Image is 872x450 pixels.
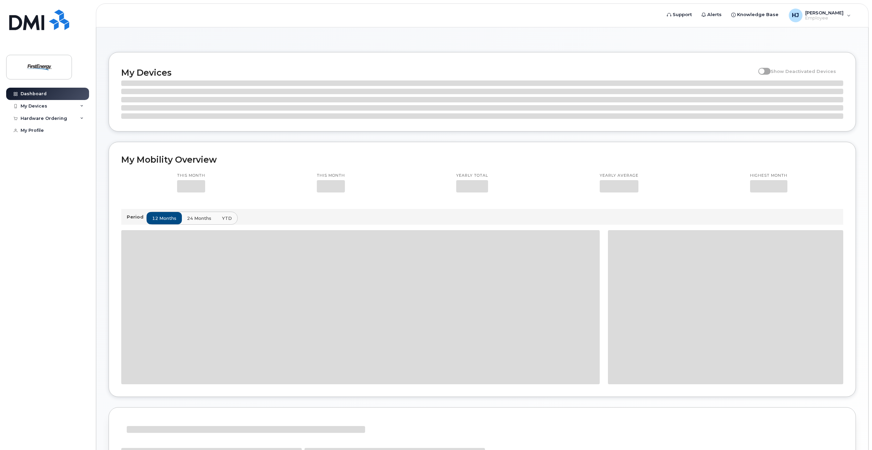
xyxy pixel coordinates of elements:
p: Yearly average [600,173,638,178]
span: YTD [222,215,232,222]
input: Show Deactivated Devices [758,65,764,70]
p: Period [127,214,146,220]
p: This month [177,173,205,178]
h2: My Devices [121,67,755,78]
p: This month [317,173,345,178]
span: 24 months [187,215,211,222]
h2: My Mobility Overview [121,154,843,165]
p: Yearly total [456,173,488,178]
p: Highest month [750,173,787,178]
span: Show Deactivated Devices [771,68,836,74]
